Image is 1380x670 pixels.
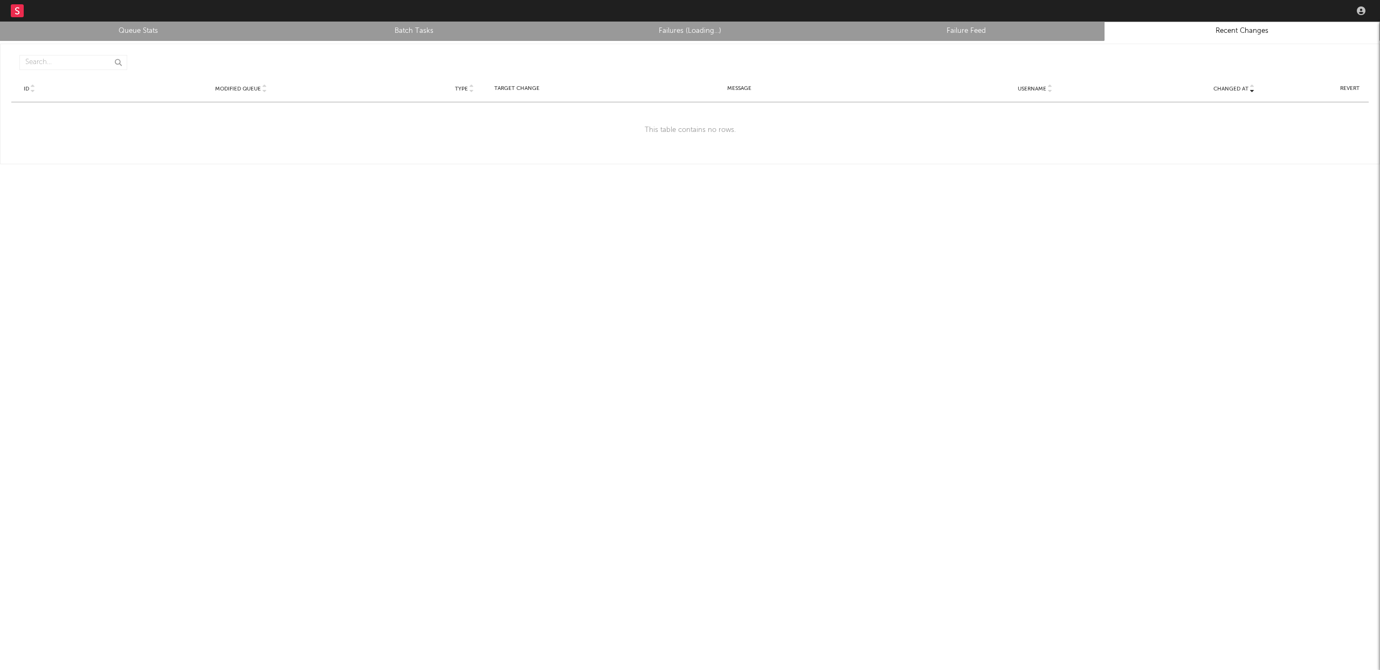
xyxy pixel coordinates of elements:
[215,86,261,92] span: Modified Queue
[11,102,1369,158] div: This table contains no rows.
[6,25,270,38] a: Queue Stats
[1018,86,1046,92] span: Username
[558,25,822,38] a: Failures (Loading...)
[494,85,540,93] div: Target Change
[546,85,933,93] div: Message
[455,86,468,92] span: Type
[1213,86,1248,92] span: Changed At
[1110,25,1374,38] a: Recent Changes
[24,86,29,92] span: ID
[1336,85,1363,93] div: Revert
[282,25,546,38] a: Batch Tasks
[19,55,127,70] input: Search...
[834,25,1098,38] a: Failure Feed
